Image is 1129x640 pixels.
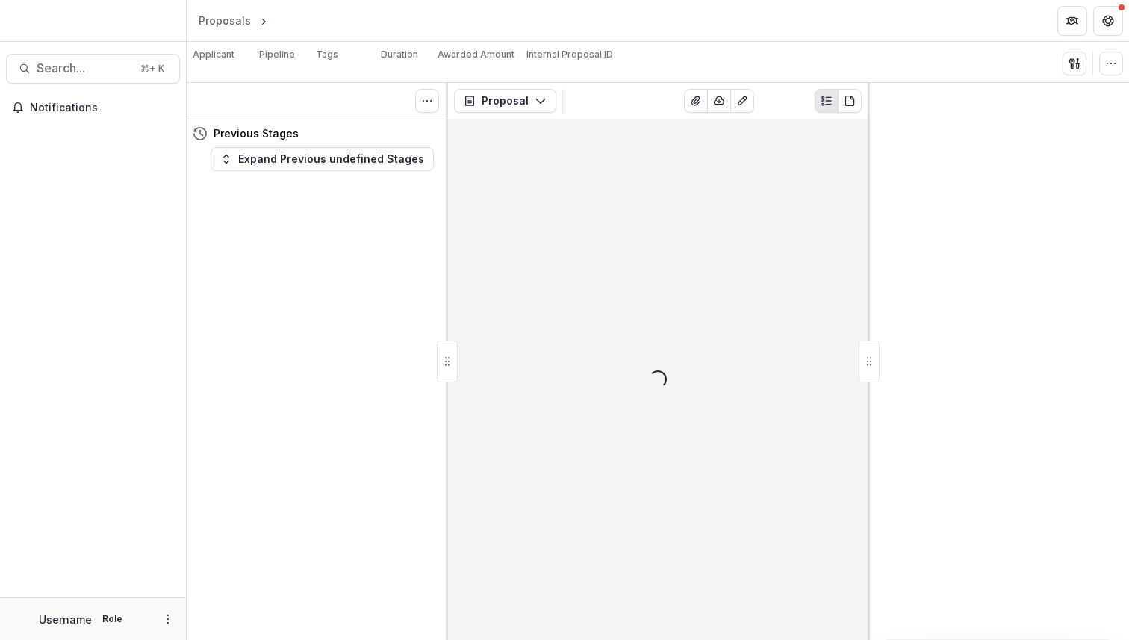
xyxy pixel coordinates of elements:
[193,48,234,61] p: Applicant
[6,96,180,119] button: Notifications
[316,48,338,61] p: Tags
[815,89,839,113] button: Plaintext view
[193,10,334,31] nav: breadcrumb
[211,147,434,171] button: Expand Previous undefined Stages
[214,125,299,141] h4: Previous Stages
[730,89,754,113] button: Edit as form
[454,89,556,113] button: Proposal
[30,102,174,114] span: Notifications
[37,61,131,75] span: Search...
[159,610,177,628] button: More
[526,48,613,61] p: Internal Proposal ID
[98,612,127,626] p: Role
[259,48,295,61] p: Pipeline
[137,60,167,77] div: ⌘ + K
[6,54,180,84] button: Search...
[1093,6,1123,36] button: Get Help
[438,48,514,61] p: Awarded Amount
[199,13,251,28] div: Proposals
[838,89,862,113] button: PDF view
[684,89,708,113] button: View Attached Files
[381,48,418,61] p: Duration
[415,89,439,113] button: Toggle View Cancelled Tasks
[39,612,92,627] p: Username
[1057,6,1087,36] button: Partners
[193,10,257,31] a: Proposals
